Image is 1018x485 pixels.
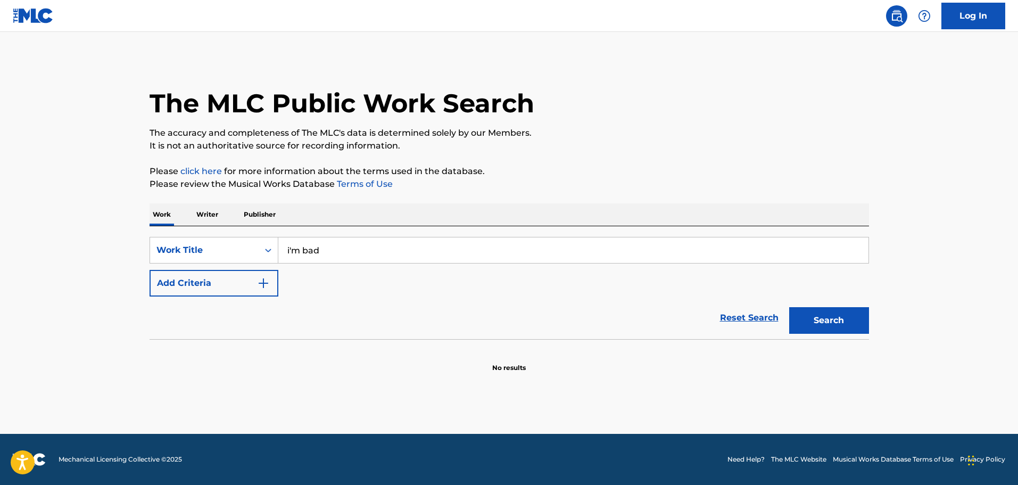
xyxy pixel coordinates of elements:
div: Drag [968,445,974,476]
a: Reset Search [715,306,784,330]
div: Work Title [156,244,252,257]
a: The MLC Website [771,455,826,464]
p: It is not an authoritative source for recording information. [150,139,869,152]
img: help [918,10,931,22]
iframe: Chat Widget [965,434,1018,485]
p: Writer [193,203,221,226]
span: Mechanical Licensing Collective © 2025 [59,455,182,464]
img: logo [13,453,46,466]
button: Search [789,307,869,334]
p: No results [492,350,526,373]
a: click here [180,166,222,176]
img: MLC Logo [13,8,54,23]
img: search [890,10,903,22]
a: Terms of Use [335,179,393,189]
p: Please for more information about the terms used in the database. [150,165,869,178]
p: Publisher [241,203,279,226]
h1: The MLC Public Work Search [150,87,534,119]
a: Musical Works Database Terms of Use [833,455,954,464]
p: The accuracy and completeness of The MLC's data is determined solely by our Members. [150,127,869,139]
button: Add Criteria [150,270,278,297]
form: Search Form [150,237,869,339]
a: Public Search [886,5,907,27]
div: Help [914,5,935,27]
img: 9d2ae6d4665cec9f34b9.svg [257,277,270,290]
a: Need Help? [727,455,765,464]
a: Privacy Policy [960,455,1005,464]
p: Please review the Musical Works Database [150,178,869,191]
p: Work [150,203,174,226]
a: Log In [941,3,1005,29]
